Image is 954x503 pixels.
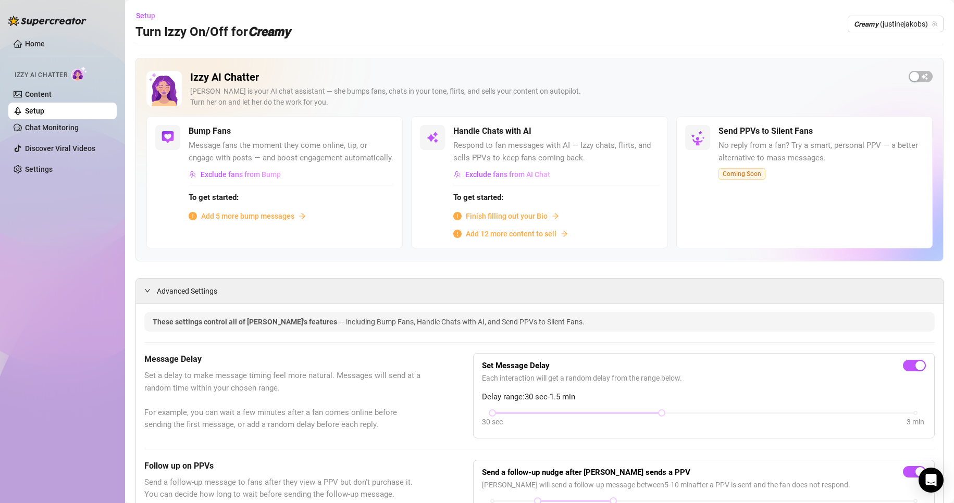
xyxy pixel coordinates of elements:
[25,40,45,48] a: Home
[71,66,88,81] img: AI Chatter
[15,70,67,80] span: Izzy AI Chatter
[552,212,559,220] span: arrow-right
[465,170,550,179] span: Exclude fans from AI Chat
[482,479,926,491] span: [PERSON_NAME] will send a follow-up message between 5 - 10 min after a PPV is sent and the fan do...
[482,391,926,404] span: Delay range: 30 sec - 1.5 min
[691,131,708,147] img: silent-fans-ppv-o-N6Mmdf.svg
[25,90,52,98] a: Content
[482,361,550,370] strong: Set Message Delay
[189,193,239,202] strong: To get started:
[135,7,164,24] button: Setup
[144,476,421,501] span: Send a follow-up message to fans after they view a PPV but don't purchase it. You can decide how ...
[453,193,503,202] strong: To get started:
[454,171,461,178] img: svg%3e
[201,170,281,179] span: Exclude fans from Bump
[136,11,155,20] span: Setup
[189,166,281,183] button: Exclude fans from Bump
[907,416,924,427] div: 3 min
[189,140,394,164] span: Message fans the moment they come online, tip, or engage with posts — and boost engagement automa...
[919,468,944,493] div: Open Intercom Messenger
[189,212,197,220] span: info-circle
[453,230,462,238] span: info-circle
[162,131,174,144] img: svg%3e
[25,144,95,153] a: Discover Viral Videos
[25,165,53,173] a: Settings
[932,21,938,27] span: team
[339,318,585,326] span: — including Bump Fans, Handle Chats with AI, and Send PPVs to Silent Fans.
[854,16,937,32] span: 𝘾𝙧𝙚𝙖𝙢𝙮 (justinejakobs)
[299,212,306,220] span: arrow-right
[453,166,551,183] button: Exclude fans from AI Chat
[144,370,421,431] span: Set a delay to make message timing feel more natural. Messages will send at a random time within ...
[482,372,926,384] span: Each interaction will get a random delay from the range below.
[466,210,548,222] span: Finish filling out your Bio
[190,86,900,108] div: [PERSON_NAME] is your AI chat assistant — she bumps fans, chats in your tone, flirts, and sells y...
[144,353,421,366] h5: Message Delay
[201,210,294,222] span: Add 5 more bump messages
[482,416,503,427] div: 30 sec
[144,287,151,294] span: expanded
[189,171,196,178] img: svg%3e
[190,71,900,84] h2: Izzy AI Chatter
[144,285,157,296] div: expanded
[144,460,421,472] h5: Follow up on PPVs
[8,16,86,26] img: logo-BBDzfeDw.svg
[189,125,231,137] h5: Bump Fans
[25,107,44,115] a: Setup
[718,140,924,164] span: No reply from a fan? Try a smart, personal PPV — a better alternative to mass messages.
[25,123,79,132] a: Chat Monitoring
[135,24,290,41] h3: Turn Izzy On/Off for 𝘾𝙧𝙚𝙖𝙢𝙮
[718,168,765,180] span: Coming Soon
[146,71,182,106] img: Izzy AI Chatter
[157,285,217,297] span: Advanced Settings
[153,318,339,326] span: These settings control all of [PERSON_NAME]'s features
[453,140,659,164] span: Respond to fan messages with AI — Izzy chats, flirts, and sells PPVs to keep fans coming back.
[426,131,439,144] img: svg%3e
[718,125,813,137] h5: Send PPVs to Silent Fans
[453,125,531,137] h5: Handle Chats with AI
[453,212,462,220] span: info-circle
[561,230,568,237] span: arrow-right
[466,228,556,240] span: Add 12 more content to sell
[482,468,690,477] strong: Send a follow-up nudge after [PERSON_NAME] sends a PPV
